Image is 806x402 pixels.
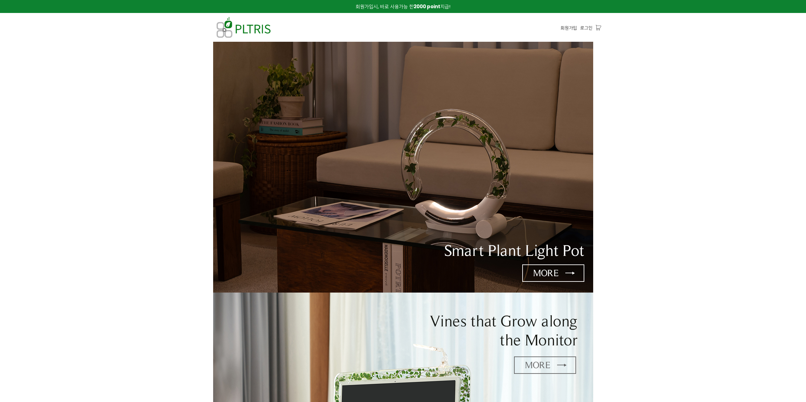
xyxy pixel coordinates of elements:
[561,24,577,31] a: 회원가입
[356,3,450,10] span: 회원가입시, 바로 사용가능 한 지급!
[414,3,440,10] strong: 2000 point
[580,24,593,31] a: 로그인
